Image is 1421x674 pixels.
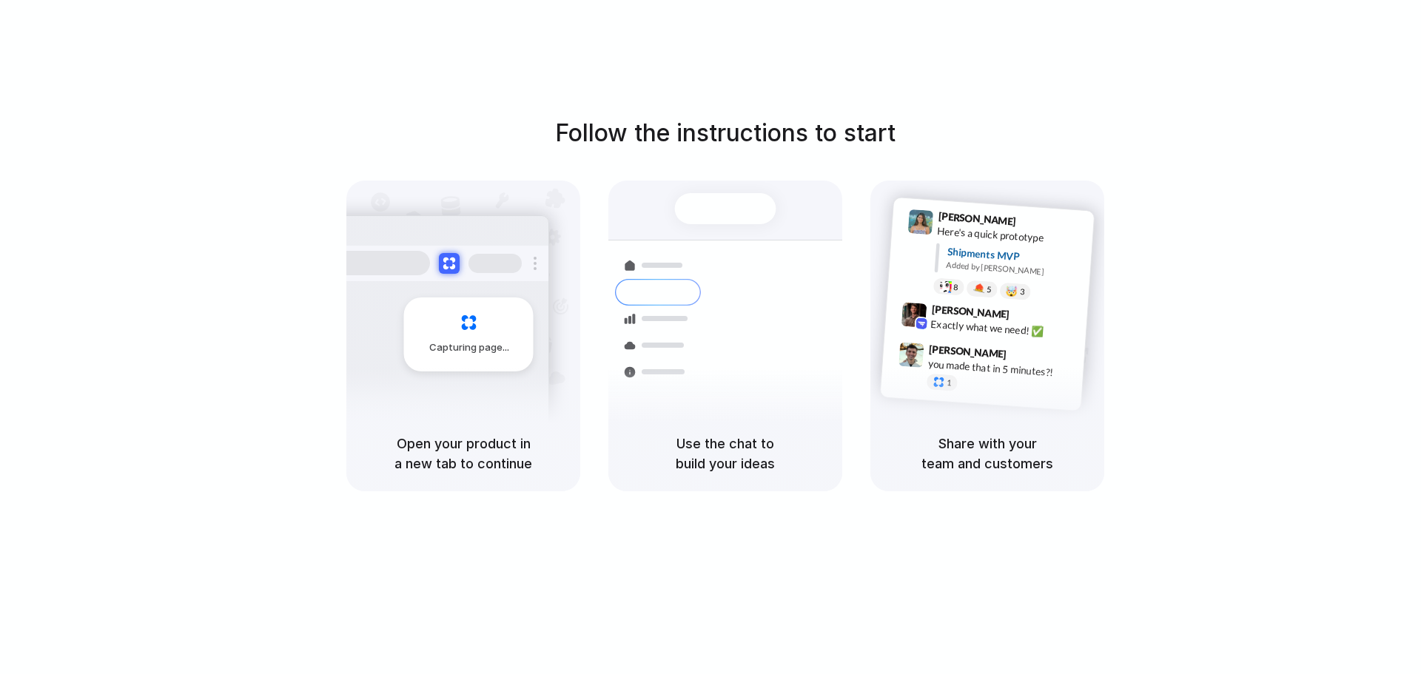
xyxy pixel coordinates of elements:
[1020,288,1025,296] span: 3
[364,434,562,474] h5: Open your product in a new tab to continue
[1006,286,1018,297] div: 🤯
[953,283,958,291] span: 8
[429,340,511,355] span: Capturing page
[1014,308,1044,326] span: 9:42 AM
[947,379,952,387] span: 1
[626,434,824,474] h5: Use the chat to build your ideas
[931,301,1010,323] span: [PERSON_NAME]
[946,259,1082,280] div: Added by [PERSON_NAME]
[888,434,1086,474] h5: Share with your team and customers
[930,316,1078,341] div: Exactly what we need! ✅
[927,356,1075,381] div: you made that in 5 minutes?!
[987,286,992,294] span: 5
[938,208,1016,229] span: [PERSON_NAME]
[1011,348,1041,365] span: 9:47 AM
[555,115,896,151] h1: Follow the instructions to start
[1021,215,1051,233] span: 9:41 AM
[947,244,1084,269] div: Shipments MVP
[937,223,1085,249] div: Here's a quick prototype
[929,341,1007,363] span: [PERSON_NAME]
